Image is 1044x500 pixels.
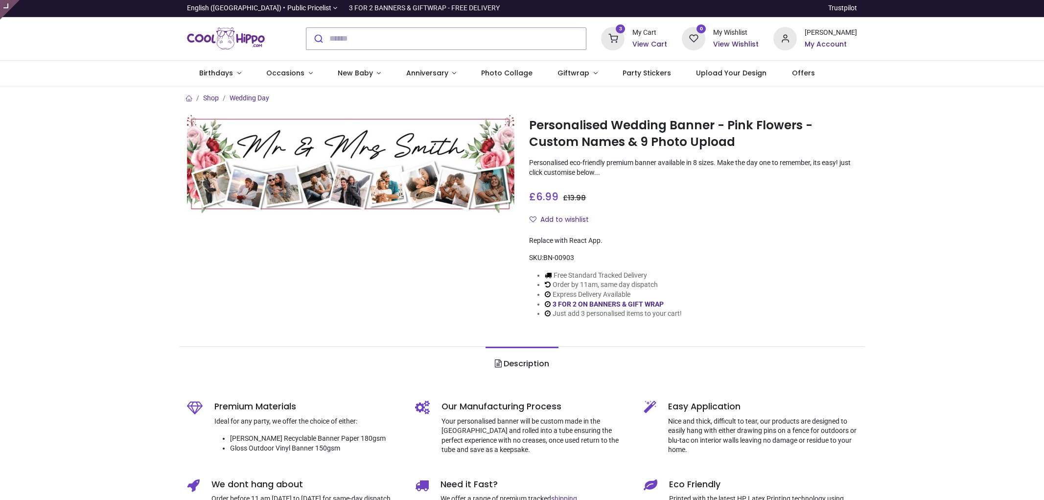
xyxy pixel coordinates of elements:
[214,401,401,413] h5: Premium Materials
[828,3,857,13] a: Trustpilot
[529,117,857,151] h1: Personalised Wedding Banner - Pink Flowers - Custom Names & 9 Photo Upload
[563,193,586,203] span: £
[543,254,574,262] span: BN-00903
[713,40,759,49] a: View Wishlist
[668,417,858,455] p: Nice and thick, difficult to tear, our products are designed to easily hang with either drawing p...
[187,25,265,52] a: Logo of Cool Hippo
[211,478,401,491] h5: We dont hang about
[187,61,254,86] a: Birthdays
[696,24,706,34] sup: 0
[230,444,401,453] li: Gloss Outdoor Vinyl Banner 150gsm
[230,434,401,444] li: [PERSON_NAME] Recyclable Banner Paper 180gsm
[530,216,536,223] i: Add to wishlist
[266,68,304,78] span: Occasions
[696,68,766,78] span: Upload Your Design
[306,28,329,49] button: Submit
[529,253,857,263] div: SKU:
[254,61,325,86] a: Occasions
[230,94,269,102] a: Wedding Day
[349,3,500,13] div: 3 FOR 2 BANNERS & GIFTWRAP - FREE DELIVERY
[529,190,558,204] span: £
[199,68,233,78] span: Birthdays
[441,401,629,413] h5: Our Manufacturing Process
[545,309,682,319] li: Just add 3 personalised items to your cart!
[486,347,558,381] a: Description
[187,115,515,214] img: Personalised Wedding Banner - Pink Flowers - Custom Names & 9 Photo Upload
[529,212,597,228] button: Add to wishlistAdd to wishlist
[529,158,857,177] p: Personalised eco-friendly premium banner available in 8 sizes. Make the day one to remember, its ...
[287,3,331,13] span: Public Pricelist
[623,68,671,78] span: Party Stickers
[545,61,610,86] a: Giftwrap
[805,28,857,38] div: [PERSON_NAME]
[187,25,265,52] img: Cool Hippo
[805,40,857,49] a: My Account
[668,401,858,413] h5: Easy Application
[545,280,682,290] li: Order by 11am, same day dispatch
[536,190,558,204] span: 6.99
[632,28,667,38] div: My Cart
[441,478,629,491] h5: Need it Fast?
[713,28,759,38] div: My Wishlist
[187,3,338,13] a: English ([GEOGRAPHIC_DATA]) •Public Pricelist
[214,417,401,427] p: Ideal for any party, we offer the choice of either:
[568,193,586,203] span: 13.98
[529,236,857,246] div: Replace with React App.
[203,94,219,102] a: Shop
[481,68,533,78] span: Photo Collage
[682,34,705,42] a: 0
[545,271,682,281] li: Free Standard Tracked Delivery
[669,478,858,491] h5: Eco Friendly
[792,68,815,78] span: Offers
[441,417,629,455] p: Your personalised banner will be custom made in the [GEOGRAPHIC_DATA] and rolled into a tube ensu...
[557,68,589,78] span: Giftwrap
[394,61,469,86] a: Anniversary
[545,290,682,300] li: Express Delivery Available
[601,34,625,42] a: 3
[338,68,373,78] span: New Baby
[325,61,394,86] a: New Baby
[632,40,667,49] a: View Cart
[616,24,625,34] sup: 3
[406,68,448,78] span: Anniversary
[553,300,664,308] a: 3 FOR 2 ON BANNERS & GIFT WRAP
